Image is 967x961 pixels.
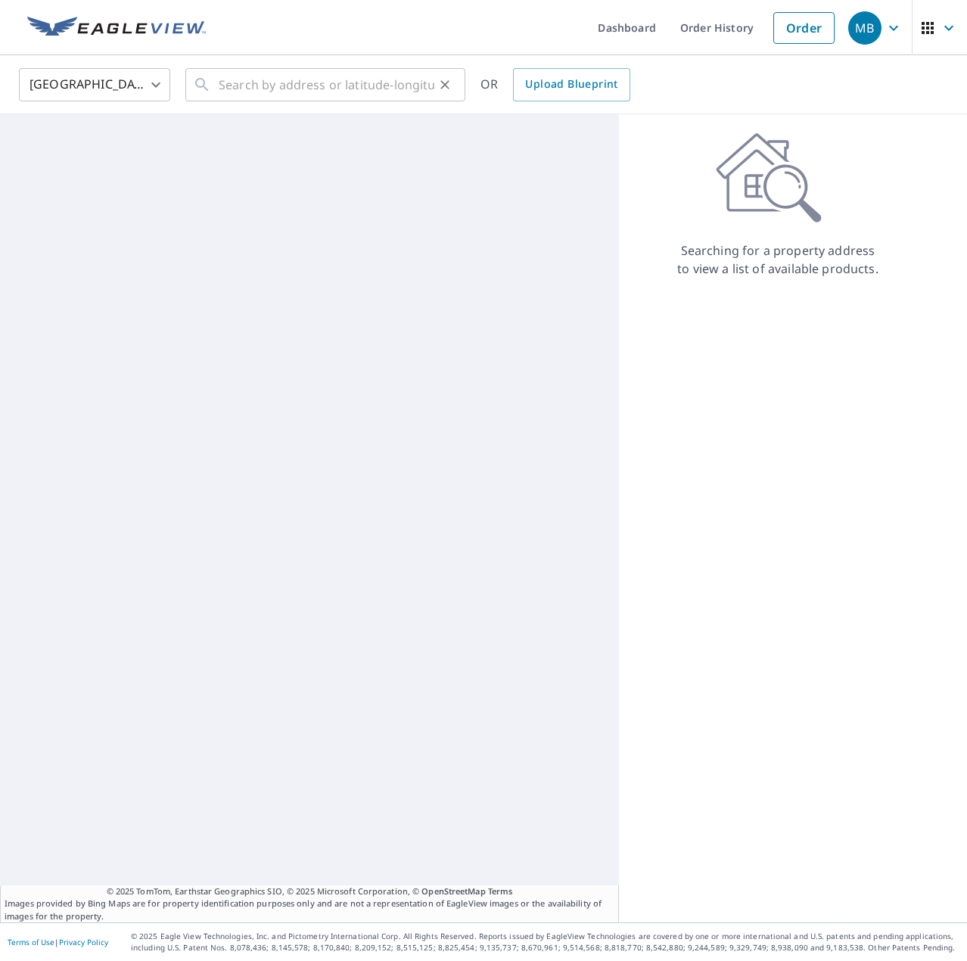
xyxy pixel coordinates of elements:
[107,885,513,898] span: © 2025 TomTom, Earthstar Geographics SIO, © 2025 Microsoft Corporation, ©
[8,938,108,947] p: |
[773,12,835,44] a: Order
[19,64,170,106] div: [GEOGRAPHIC_DATA]
[480,68,630,101] div: OR
[676,241,879,278] p: Searching for a property address to view a list of available products.
[525,75,617,94] span: Upload Blueprint
[421,885,485,897] a: OpenStreetMap
[848,11,881,45] div: MB
[219,64,434,106] input: Search by address or latitude-longitude
[8,937,54,947] a: Terms of Use
[27,17,206,39] img: EV Logo
[488,885,513,897] a: Terms
[434,74,456,95] button: Clear
[513,68,630,101] a: Upload Blueprint
[131,931,959,953] p: © 2025 Eagle View Technologies, Inc. and Pictometry International Corp. All Rights Reserved. Repo...
[59,937,108,947] a: Privacy Policy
